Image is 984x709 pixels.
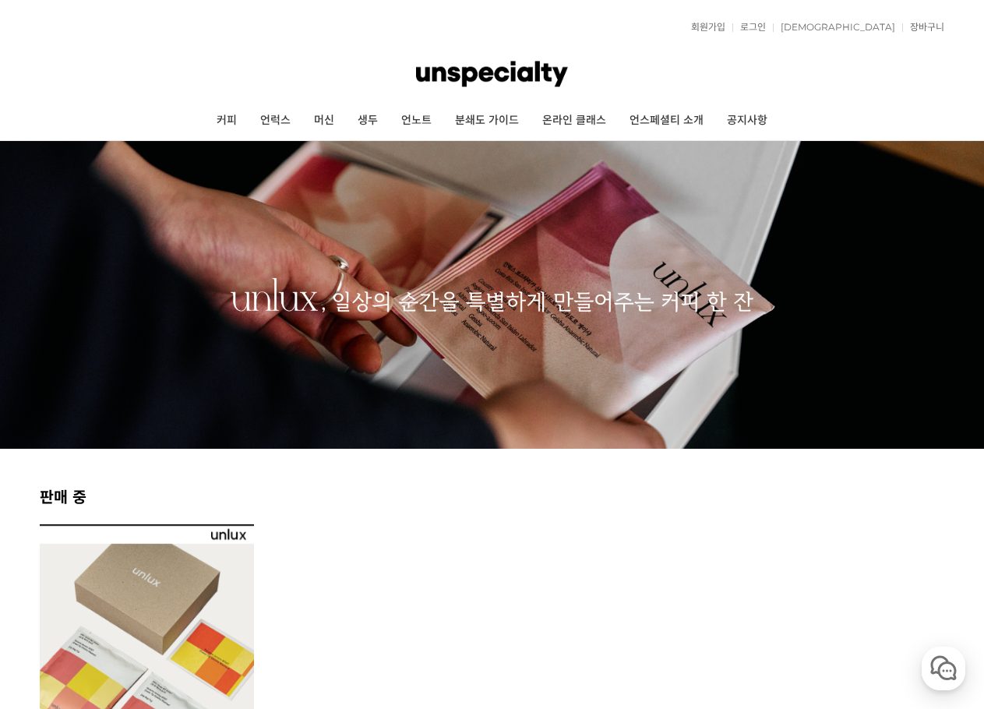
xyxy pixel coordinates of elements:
a: 언노트 [390,101,443,140]
img: 언스페셜티 몰 [416,51,567,97]
a: 온라인 클래스 [531,101,618,140]
a: 회원가입 [683,23,725,32]
a: [DEMOGRAPHIC_DATA] [773,23,895,32]
a: 머신 [302,101,346,140]
a: 생두 [346,101,390,140]
a: 분쇄도 가이드 [443,101,531,140]
a: 커피 [205,101,249,140]
a: 언럭스 [249,101,302,140]
a: 로그인 [732,23,766,32]
a: 언스페셜티 소개 [618,101,715,140]
a: 공지사항 [715,101,779,140]
h2: 판매 중 [40,485,945,507]
a: 장바구니 [902,23,944,32]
